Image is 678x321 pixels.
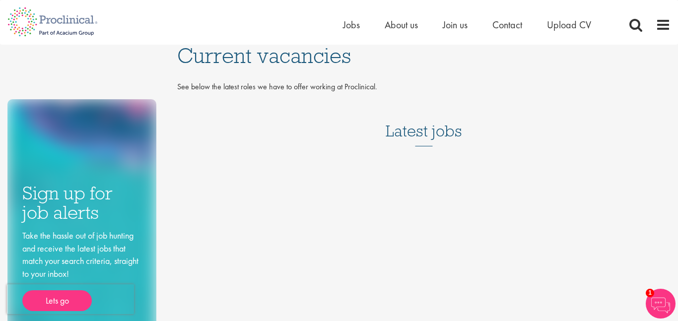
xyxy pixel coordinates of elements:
img: Chatbot [646,289,676,319]
h3: Sign up for job alerts [22,184,141,222]
a: Upload CV [547,18,591,31]
span: 1 [646,289,654,297]
a: Jobs [343,18,360,31]
a: About us [385,18,418,31]
iframe: reCAPTCHA [7,284,134,314]
a: Join us [443,18,468,31]
a: Contact [492,18,522,31]
h3: Latest jobs [386,98,462,146]
span: Current vacancies [177,42,351,69]
div: Take the hassle out of job hunting and receive the latest jobs that match your search criteria, s... [22,229,141,311]
p: See below the latest roles we have to offer working at Proclinical. [177,81,671,93]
